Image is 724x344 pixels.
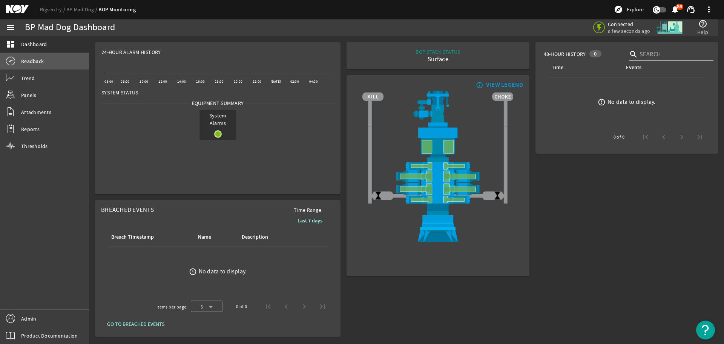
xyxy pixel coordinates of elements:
[697,28,708,36] span: Help
[362,196,513,204] img: PipeRamOpen.png
[21,57,44,65] span: Readback
[21,91,37,99] span: Panels
[608,21,650,28] span: Connected
[236,303,247,310] div: 0 of 0
[21,315,36,322] span: Admin
[298,217,322,224] b: Last 7 days
[6,23,15,32] mat-icon: menu
[199,268,247,275] div: No data to display.
[544,50,586,58] span: 48-Hour History
[21,40,47,48] span: Dashboard
[197,233,232,241] div: Name
[627,6,644,13] span: Explore
[199,110,236,128] span: System Alarms
[374,191,383,200] img: ValveClose.png
[242,233,268,241] div: Description
[101,317,170,331] button: GO TO BREACHED EVENTS
[598,98,606,106] mat-icon: error_outline
[40,6,66,13] a: Rigsentry
[6,40,15,49] mat-icon: dashboard
[614,133,624,141] div: 0 of 0
[626,63,641,72] div: Events
[686,5,695,14] mat-icon: support_agent
[98,6,136,13] a: BOP Monitoring
[589,50,601,57] div: 0
[607,98,656,106] div: No data to display.
[253,79,261,84] text: 22:00
[614,5,623,14] mat-icon: explore
[288,206,328,214] span: Time Range:
[25,24,115,31] div: BP Mad Dog Dashboard
[101,48,161,56] span: 24-Hour Alarm History
[493,191,502,200] img: ValveClose.png
[101,206,154,214] span: Breached Events
[196,79,205,84] text: 16:00
[21,332,78,339] span: Product Documentation
[362,170,513,183] img: ShearRamOpen.png
[177,79,186,84] text: 14:00
[271,79,281,84] text: [DATE]
[611,3,647,15] button: Explore
[111,233,154,241] div: Breach Timestamp
[655,13,684,42] img: Skid.svg
[486,81,523,89] div: VIEW LEGEND
[671,6,679,14] button: 86
[365,143,374,154] img: TransparentStackSlice.png
[21,74,35,82] span: Trend
[362,204,513,242] img: WellheadConnector.png
[107,320,164,328] span: GO TO BREACHED EVENTS
[474,82,483,88] mat-icon: info_outline
[670,5,680,14] mat-icon: notifications
[501,143,510,154] img: TransparentStackSlice.png
[189,99,246,107] span: Equipment Summary
[629,50,638,59] i: search
[696,321,715,339] button: Open Resource Center
[21,142,48,150] span: Thresholds
[625,63,700,72] div: Events
[189,268,197,276] mat-icon: error_outline
[198,233,211,241] div: Name
[552,63,563,72] div: Time
[698,19,707,28] mat-icon: help_outline
[66,6,98,13] a: BP Mad Dog
[290,79,299,84] text: 02:00
[362,183,513,196] img: ShearRamOpen.png
[158,79,167,84] text: 12:00
[156,303,188,311] div: Items per page:
[291,214,328,227] button: Last 7 days
[121,79,129,84] text: 08:00
[608,28,650,34] span: a few seconds ago
[362,91,513,126] img: RiserAdapter.png
[362,126,513,162] img: UpperAnnularOpen.png
[362,162,513,170] img: PipeRamOpen.png
[640,50,707,59] input: Search
[234,79,242,84] text: 20:00
[140,79,148,84] text: 10:00
[101,89,138,96] span: System Status
[700,0,718,19] button: more_vert
[551,63,616,72] div: Time
[416,48,460,56] div: BOP STACK STATUS
[21,125,40,133] span: Reports
[104,79,113,84] text: 06:00
[21,108,51,116] span: Attachments
[110,233,188,241] div: Breach Timestamp
[309,79,318,84] text: 04:00
[241,233,295,241] div: Description
[215,79,224,84] text: 18:00
[416,56,460,63] div: Surface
